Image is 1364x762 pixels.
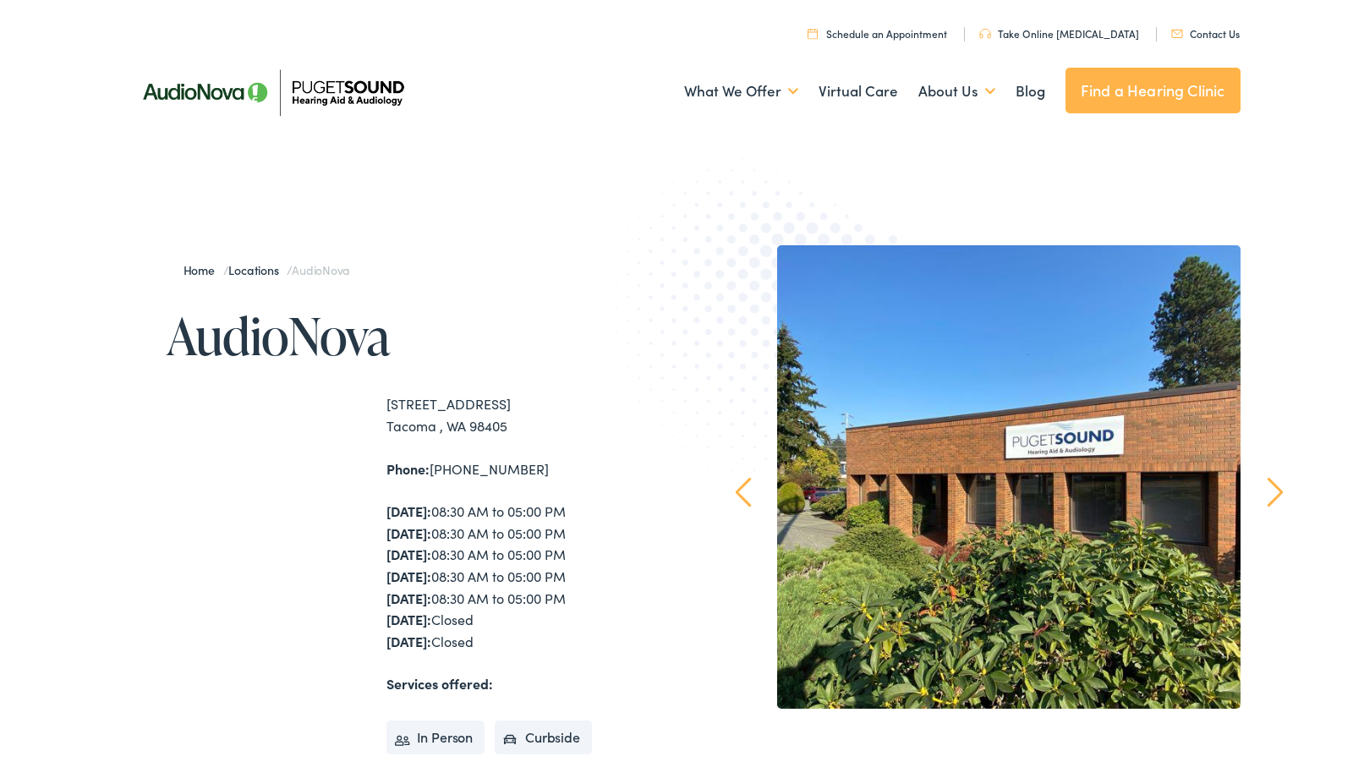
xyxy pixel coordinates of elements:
a: Take Online [MEDICAL_DATA] [979,26,1139,41]
strong: [DATE]: [386,610,431,628]
div: [STREET_ADDRESS] Tacoma , WA 98405 [386,393,682,436]
img: utility icon [808,28,818,39]
img: utility icon [979,29,991,39]
strong: [DATE]: [386,589,431,607]
li: Curbside [495,721,592,754]
span: AudioNova [292,261,349,278]
strong: [DATE]: [386,502,431,520]
a: Locations [228,261,287,278]
a: Prev [735,477,751,507]
a: About Us [918,60,995,123]
a: What We Offer [684,60,798,123]
strong: Services offered: [386,674,493,693]
a: Find a Hearing Clinic [1065,68,1241,113]
a: Schedule an Appointment [808,26,947,41]
a: Home [184,261,223,278]
strong: Phone: [386,459,430,478]
h1: AudioNova [167,308,682,364]
div: 08:30 AM to 05:00 PM 08:30 AM to 05:00 PM 08:30 AM to 05:00 PM 08:30 AM to 05:00 PM 08:30 AM to 0... [386,501,682,652]
strong: [DATE]: [386,567,431,585]
strong: [DATE]: [386,545,431,563]
a: Next [1267,477,1283,507]
a: Contact Us [1171,26,1240,41]
span: / / [184,261,350,278]
a: Blog [1016,60,1045,123]
div: [PHONE_NUMBER] [386,458,682,480]
strong: [DATE]: [386,632,431,650]
strong: [DATE]: [386,524,431,542]
a: Virtual Care [819,60,898,123]
img: utility icon [1171,30,1183,38]
li: In Person [386,721,485,754]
